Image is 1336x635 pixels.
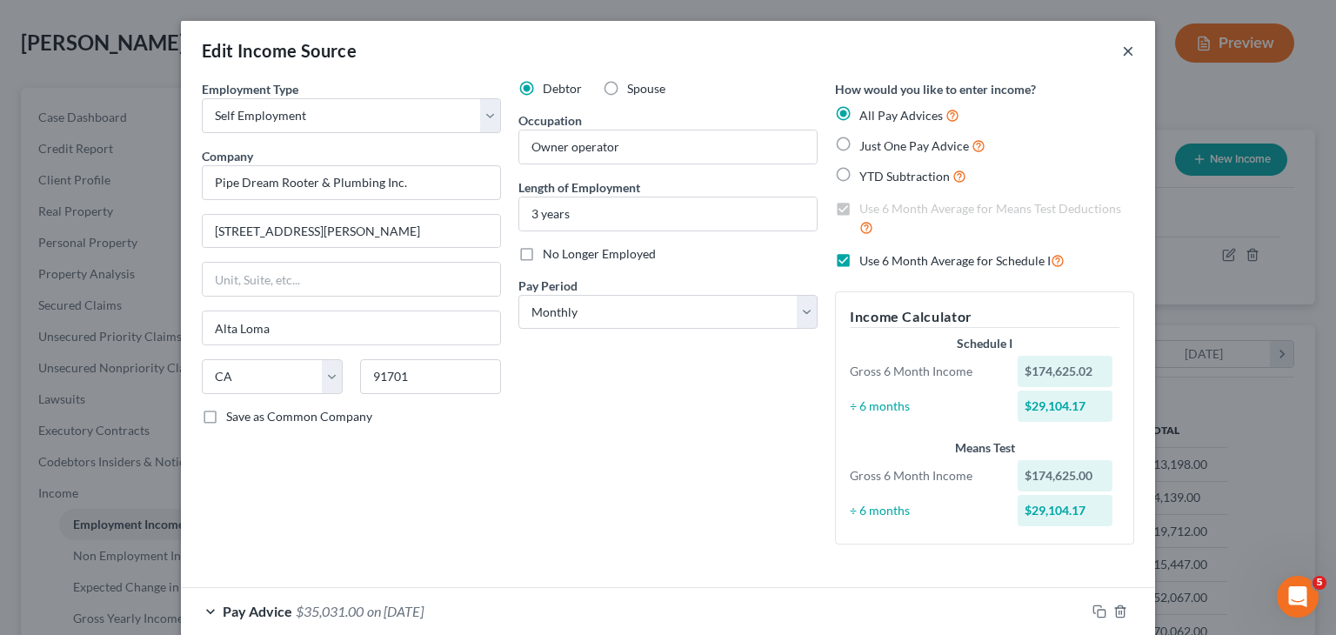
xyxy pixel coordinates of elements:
input: ex: 2 years [519,197,817,231]
label: Occupation [518,111,582,130]
div: ÷ 6 months [841,502,1009,519]
input: Search company by name... [202,165,501,200]
div: $174,625.02 [1018,356,1113,387]
div: Gross 6 Month Income [841,363,1009,380]
h5: Income Calculator [850,306,1119,328]
span: Use 6 Month Average for Schedule I [859,253,1051,268]
span: Employment Type [202,82,298,97]
div: Means Test [850,439,1119,457]
span: Pay Period [518,278,578,293]
span: No Longer Employed [543,246,656,261]
span: Pay Advice [223,603,292,619]
div: Schedule I [850,335,1119,352]
span: Just One Pay Advice [859,138,969,153]
span: All Pay Advices [859,108,943,123]
input: Unit, Suite, etc... [203,263,500,296]
button: × [1122,40,1134,61]
div: $29,104.17 [1018,495,1113,526]
span: 5 [1313,576,1326,590]
span: $35,031.00 [296,603,364,619]
input: Enter address... [203,215,500,248]
span: on [DATE] [367,603,424,619]
div: Gross 6 Month Income [841,467,1009,485]
input: Enter zip... [360,359,501,394]
span: Debtor [543,81,582,96]
span: YTD Subtraction [859,169,950,184]
span: Spouse [627,81,665,96]
label: How would you like to enter income? [835,80,1036,98]
input: Enter city... [203,311,500,344]
input: -- [519,130,817,164]
div: $174,625.00 [1018,460,1113,491]
div: $29,104.17 [1018,391,1113,422]
div: ÷ 6 months [841,398,1009,415]
iframe: Intercom live chat [1277,576,1319,618]
span: Save as Common Company [226,409,372,424]
div: Edit Income Source [202,38,357,63]
span: Company [202,149,253,164]
span: Use 6 Month Average for Means Test Deductions [859,201,1121,216]
label: Length of Employment [518,178,640,197]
